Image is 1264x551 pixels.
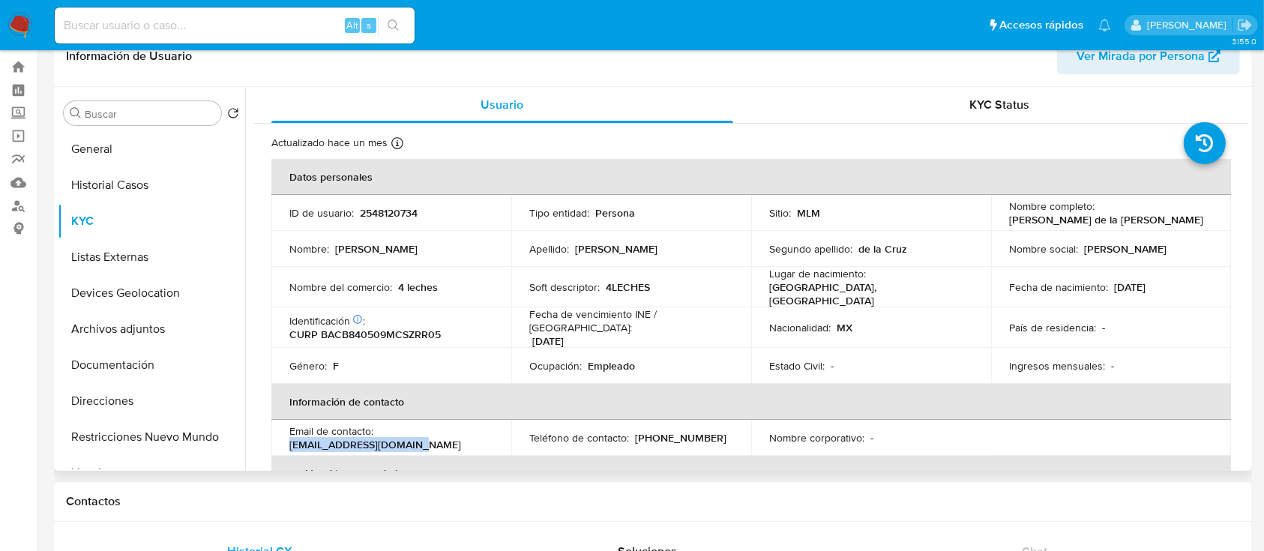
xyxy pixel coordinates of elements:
[378,15,409,36] button: search-icon
[58,239,245,275] button: Listas Externas
[85,107,215,121] input: Buscar
[529,242,569,256] p: Apellido :
[289,242,329,256] p: Nombre :
[481,96,523,113] span: Usuario
[1084,242,1167,256] p: [PERSON_NAME]
[595,206,635,220] p: Persona
[1111,359,1114,373] p: -
[70,107,82,119] button: Buscar
[575,242,657,256] p: [PERSON_NAME]
[58,311,245,347] button: Archivos adjuntos
[271,136,388,150] p: Actualizado hace un mes
[529,431,629,445] p: Teléfono de contacto :
[769,206,791,220] p: Sitio :
[858,242,907,256] p: de la Cruz
[289,438,461,451] p: [EMAIL_ADDRESS][DOMAIN_NAME]
[769,280,967,307] p: [GEOGRAPHIC_DATA], [GEOGRAPHIC_DATA]
[529,307,733,334] p: Fecha de vencimiento INE / [GEOGRAPHIC_DATA] :
[769,431,864,445] p: Nombre corporativo :
[58,347,245,383] button: Documentación
[1098,19,1111,31] a: Notificaciones
[227,107,239,124] button: Volver al orden por defecto
[529,206,589,220] p: Tipo entidad :
[769,267,866,280] p: Lugar de nacimiento :
[66,494,1240,509] h1: Contactos
[289,314,365,328] p: Identificación :
[1057,38,1240,74] button: Ver Mirada por Persona
[837,321,852,334] p: MX
[360,206,418,220] p: 2548120734
[1009,213,1203,226] p: [PERSON_NAME] de la [PERSON_NAME]
[58,419,245,455] button: Restricciones Nuevo Mundo
[271,159,1231,195] th: Datos personales
[588,359,635,373] p: Empleado
[797,206,820,220] p: MLM
[529,280,600,294] p: Soft descriptor :
[289,206,354,220] p: ID de usuario :
[831,359,834,373] p: -
[58,455,245,491] button: Lista Interna
[529,359,582,373] p: Ocupación :
[1077,38,1205,74] span: Ver Mirada por Persona
[1114,280,1146,294] p: [DATE]
[1009,321,1096,334] p: País de residencia :
[58,275,245,311] button: Devices Geolocation
[1009,242,1078,256] p: Nombre social :
[55,16,415,35] input: Buscar usuario o caso...
[289,359,327,373] p: Género :
[289,328,441,341] p: CURP BACB840509MCSZRR05
[289,424,373,438] p: Email de contacto :
[532,334,564,348] p: [DATE]
[999,17,1083,33] span: Accesos rápidos
[969,96,1029,113] span: KYC Status
[58,131,245,167] button: General
[271,456,1231,492] th: Verificación y cumplimiento
[367,18,371,32] span: s
[398,280,438,294] p: 4 leches
[769,321,831,334] p: Nacionalidad :
[769,359,825,373] p: Estado Civil :
[635,431,726,445] p: [PHONE_NUMBER]
[1009,359,1105,373] p: Ingresos mensuales :
[333,359,339,373] p: F
[1237,17,1253,33] a: Salir
[58,203,245,239] button: KYC
[1232,35,1257,47] span: 3.155.0
[289,280,392,294] p: Nombre del comercio :
[271,384,1231,420] th: Información de contacto
[66,49,192,64] h1: Información de Usuario
[606,280,650,294] p: 4LECHES
[1009,199,1095,213] p: Nombre completo :
[58,167,245,203] button: Historial Casos
[58,383,245,419] button: Direcciones
[1102,321,1105,334] p: -
[1147,18,1232,32] p: alan.cervantesmartinez@mercadolibre.com.mx
[346,18,358,32] span: Alt
[335,242,418,256] p: [PERSON_NAME]
[870,431,873,445] p: -
[1009,280,1108,294] p: Fecha de nacimiento :
[769,242,852,256] p: Segundo apellido :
